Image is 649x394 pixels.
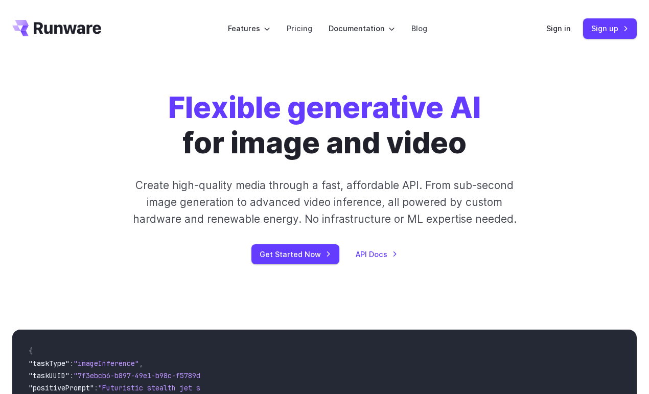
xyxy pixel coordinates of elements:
[168,90,481,160] h1: for image and video
[139,359,143,368] span: ,
[546,22,571,34] a: Sign in
[287,22,312,34] a: Pricing
[356,248,398,260] a: API Docs
[125,177,524,228] p: Create high-quality media through a fast, affordable API. From sub-second image generation to adv...
[228,22,270,34] label: Features
[98,383,470,392] span: "Futuristic stealth jet streaking through a neon-lit cityscape with glowing purple exhaust"
[29,359,69,368] span: "taskType"
[329,22,395,34] label: Documentation
[411,22,427,34] a: Blog
[251,244,339,264] a: Get Started Now
[94,383,98,392] span: :
[74,359,139,368] span: "imageInference"
[29,346,33,356] span: {
[69,371,74,380] span: :
[168,89,481,125] strong: Flexible generative AI
[29,371,69,380] span: "taskUUID"
[29,383,94,392] span: "positivePrompt"
[583,18,637,38] a: Sign up
[69,359,74,368] span: :
[12,20,101,36] a: Go to /
[74,371,229,380] span: "7f3ebcb6-b897-49e1-b98c-f5789d2d40d7"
